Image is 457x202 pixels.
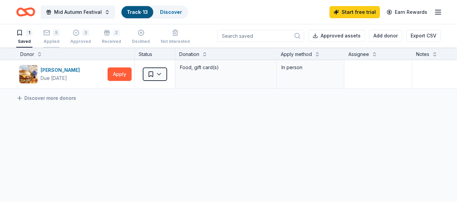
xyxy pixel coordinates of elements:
[179,63,272,72] div: Food, gift card(s)
[383,6,431,18] a: Earn Rewards
[41,66,83,74] div: [PERSON_NAME]
[348,50,369,58] div: Assignee
[132,27,150,48] button: Declined
[218,30,304,42] input: Search saved
[160,9,182,15] a: Discover
[16,39,32,44] div: Saved
[179,50,199,58] div: Donation
[26,29,32,36] div: 1
[20,50,34,58] div: Donor
[135,48,175,60] div: Status
[113,29,120,36] div: 2
[53,29,60,36] div: 5
[19,65,105,84] button: Image for Culver's [PERSON_NAME]Due [DATE]
[281,63,339,71] div: In person
[127,9,148,15] a: Track· 13
[16,94,76,102] a: Discover more donors
[161,27,190,48] button: Not interested
[43,39,60,44] div: Applied
[41,74,67,82] div: Due [DATE]
[406,30,441,42] button: Export CSV
[70,39,91,44] div: Approved
[82,29,89,36] div: 3
[102,39,121,44] div: Received
[132,39,150,44] div: Declined
[19,65,38,83] img: Image for Culver's
[54,8,102,16] span: Mid Autumn Festival
[43,27,60,48] button: 5Applied
[70,27,91,48] button: 3Approved
[102,27,121,48] button: 2Received
[369,30,402,42] button: Add donor
[308,30,365,42] button: Approved assets
[281,50,312,58] div: Apply method
[161,39,190,44] div: Not interested
[41,5,115,19] button: Mid Autumn Festival
[16,27,32,48] button: 1Saved
[329,6,380,18] a: Start free trial
[121,5,188,19] button: Track· 13Discover
[416,50,429,58] div: Notes
[16,4,35,20] a: Home
[108,67,132,81] button: Apply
